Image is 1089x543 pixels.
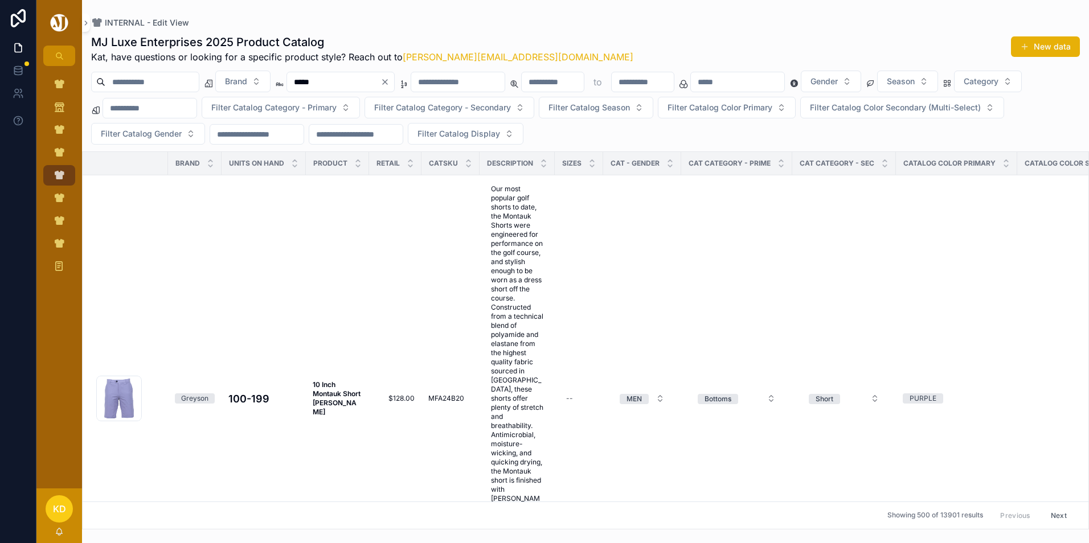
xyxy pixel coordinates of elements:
span: Filter Catalog Color Primary [668,102,772,113]
span: Product [313,159,347,168]
span: Showing 500 of 13901 results [887,511,983,520]
a: -- [562,389,596,408]
div: PURPLE [910,393,936,404]
button: Next [1043,507,1075,524]
button: Select Button [877,71,938,92]
button: Unselect SHORT [809,393,840,404]
a: [PERSON_NAME][EMAIL_ADDRESS][DOMAIN_NAME] [403,51,633,63]
div: -- [566,394,573,403]
button: Select Button [539,97,653,118]
span: Category [964,76,998,87]
a: MFA24B20 [428,394,473,403]
span: CAT CATEGORY - PRIME [689,159,771,168]
button: Select Button [215,71,271,92]
button: Select Button [365,97,534,118]
button: Select Button [658,97,796,118]
button: Select Button [202,97,360,118]
span: Filter Catalog Category - Primary [211,102,337,113]
span: Filter Catalog Season [548,102,630,113]
div: MEN [627,394,642,404]
button: Select Button [91,123,205,145]
span: Catalog Color Primary [903,159,996,168]
button: Select Button [689,388,785,409]
img: App logo [48,14,70,32]
a: Select Button [610,388,674,409]
span: Filter Catalog Color Secondary (Multi-Select) [810,102,981,113]
div: Greyson [181,393,208,404]
button: Unselect BOTTOMS [698,393,738,404]
a: 10 Inch Montauk Short [PERSON_NAME] [313,380,362,417]
span: Retail [376,159,400,168]
div: Bottoms [705,394,731,404]
a: Greyson [175,393,215,404]
span: INTERNAL - Edit View [105,17,189,28]
span: Gender [810,76,838,87]
span: Units On Hand [229,159,284,168]
span: Brand [175,159,200,168]
strong: 10 Inch Montauk Short [PERSON_NAME] [313,380,362,416]
button: Select Button [408,123,523,145]
span: Season [887,76,915,87]
a: PURPLE [903,393,1010,404]
a: INTERNAL - Edit View [91,17,189,28]
button: Select Button [801,71,861,92]
span: CAT CATEGORY - SEC [800,159,874,168]
span: Filter Catalog Category - Secondary [374,102,511,113]
h1: MJ Luxe Enterprises 2025 Product Catalog [91,34,633,50]
button: Select Button [800,388,889,409]
a: $128.00 [376,394,415,403]
span: Brand [225,76,247,87]
a: Select Button [799,388,889,409]
a: Select Button [688,388,785,409]
a: 100-199 [228,391,299,406]
span: Filter Catalog Gender [101,128,182,139]
span: CAT - GENDER [611,159,660,168]
div: Short [816,394,833,404]
button: Select Button [611,388,674,409]
span: CATSKU [429,159,458,168]
span: KD [53,502,66,516]
button: New data [1011,36,1080,57]
button: Select Button [954,71,1022,92]
span: Kat, have questions or looking for a specific product style? Reach out to [91,50,633,64]
button: Clear [380,77,394,87]
span: Filter Catalog Display [417,128,500,139]
button: Select Button [800,97,1004,118]
span: Description [487,159,533,168]
p: to [593,75,602,89]
span: SIZES [562,159,582,168]
div: scrollable content [36,66,82,291]
span: MFA24B20 [428,394,464,403]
